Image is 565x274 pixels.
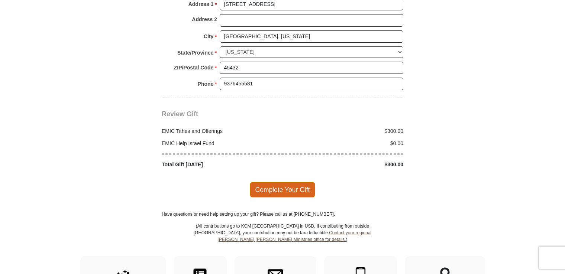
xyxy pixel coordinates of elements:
strong: State/Province [177,48,213,58]
strong: ZIP/Postal Code [174,62,214,73]
a: Contact your regional [PERSON_NAME] [PERSON_NAME] Ministries office for details. [217,230,371,242]
strong: City [204,31,213,42]
strong: Address 2 [192,14,217,25]
div: Total Gift [DATE] [158,161,283,169]
strong: Phone [198,79,214,89]
span: Complete Your Gift [250,182,316,198]
div: EMIC Tithes and Offerings [158,127,283,135]
div: $0.00 [282,140,407,147]
div: $300.00 [282,127,407,135]
div: EMIC Help Israel Fund [158,140,283,147]
span: Review Gift [162,110,198,118]
div: $300.00 [282,161,407,169]
p: (All contributions go to KCM [GEOGRAPHIC_DATA] in USD. If contributing from outside [GEOGRAPHIC_D... [193,223,372,256]
p: Have questions or need help setting up your gift? Please call us at [PHONE_NUMBER]. [162,211,403,218]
